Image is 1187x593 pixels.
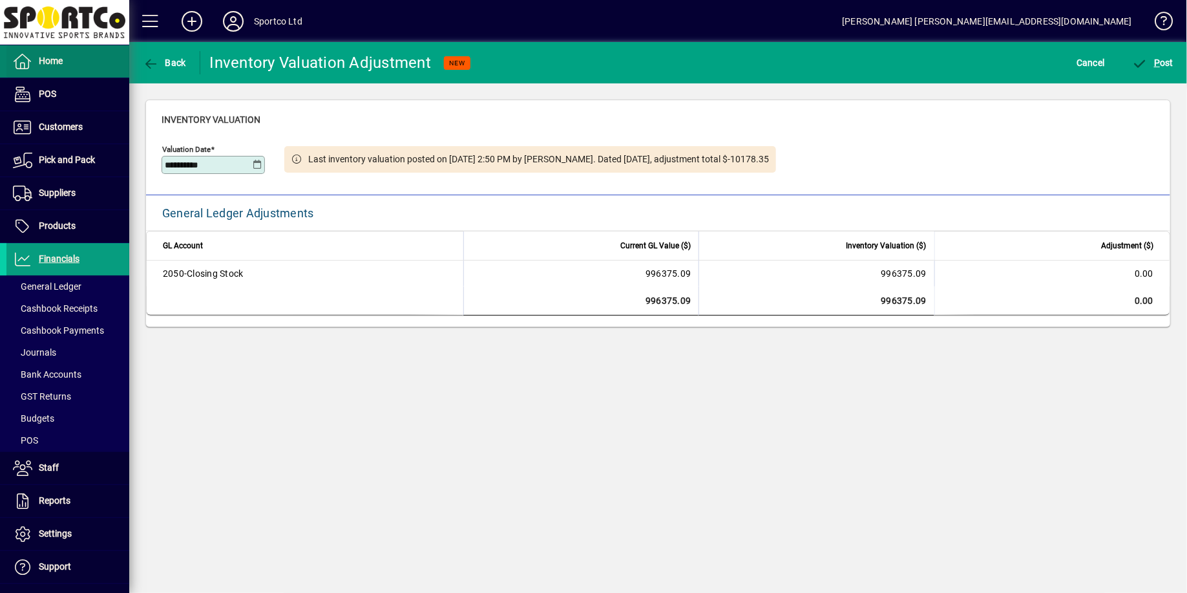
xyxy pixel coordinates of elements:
[1073,51,1108,74] button: Cancel
[1145,3,1171,45] a: Knowledge Base
[13,413,54,424] span: Budgets
[6,297,129,319] a: Cashbook Receipts
[620,239,691,253] span: Current GL Value ($)
[140,51,189,74] button: Back
[13,303,98,314] span: Cashbook Receipts
[163,267,244,280] span: Closing Stock
[213,10,254,33] button: Profile
[6,385,129,407] a: GST Returns
[6,144,129,177] a: Pick and Pack
[129,51,200,74] app-page-header-button: Back
[39,495,70,506] span: Reports
[1077,52,1105,73] span: Cancel
[934,261,1170,286] td: 0.00
[6,275,129,297] a: General Ledger
[162,203,314,224] div: General Ledger Adjustments
[699,261,934,286] td: 996375.09
[6,551,129,583] a: Support
[39,56,63,66] span: Home
[6,518,129,550] a: Settings
[39,155,95,165] span: Pick and Pack
[13,281,81,292] span: General Ledger
[39,253,79,264] span: Financials
[309,153,770,166] span: Last inventory valuation posted on [DATE] 2:50 PM by [PERSON_NAME]. Dated [DATE], adjustment tota...
[6,210,129,243] a: Products
[39,462,59,473] span: Staff
[6,341,129,363] a: Journals
[162,145,211,154] mat-label: Valuation Date
[934,286,1170,316] td: 0.00
[39,188,76,198] span: Suppliers
[463,286,699,316] td: 996375.09
[6,177,129,210] a: Suppliers
[6,78,129,111] a: POS
[39,528,72,539] span: Settings
[6,319,129,341] a: Cashbook Payments
[846,239,927,253] span: Inventory Valuation ($)
[699,286,934,316] td: 996375.09
[463,261,699,286] td: 996375.09
[39,122,83,132] span: Customers
[143,58,186,68] span: Back
[1101,239,1153,253] span: Adjustment ($)
[163,239,203,253] span: GL Account
[254,11,302,32] div: Sportco Ltd
[6,407,129,429] a: Budgets
[171,10,213,33] button: Add
[842,11,1132,32] div: [PERSON_NAME] [PERSON_NAME][EMAIL_ADDRESS][DOMAIN_NAME]
[6,452,129,484] a: Staff
[13,369,81,380] span: Bank Accounts
[39,221,76,231] span: Products
[13,325,104,336] span: Cashbook Payments
[162,114,260,125] span: Inventory Valuation
[6,111,129,144] a: Customers
[449,59,465,67] span: NEW
[6,429,129,451] a: POS
[6,363,129,385] a: Bank Accounts
[13,347,56,358] span: Journals
[13,391,71,402] span: GST Returns
[6,45,129,78] a: Home
[13,435,38,446] span: POS
[1154,58,1160,68] span: P
[39,89,56,99] span: POS
[39,561,71,572] span: Support
[210,52,432,73] div: Inventory Valuation Adjustment
[6,485,129,517] a: Reports
[1129,51,1177,74] button: Post
[1132,58,1174,68] span: ost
